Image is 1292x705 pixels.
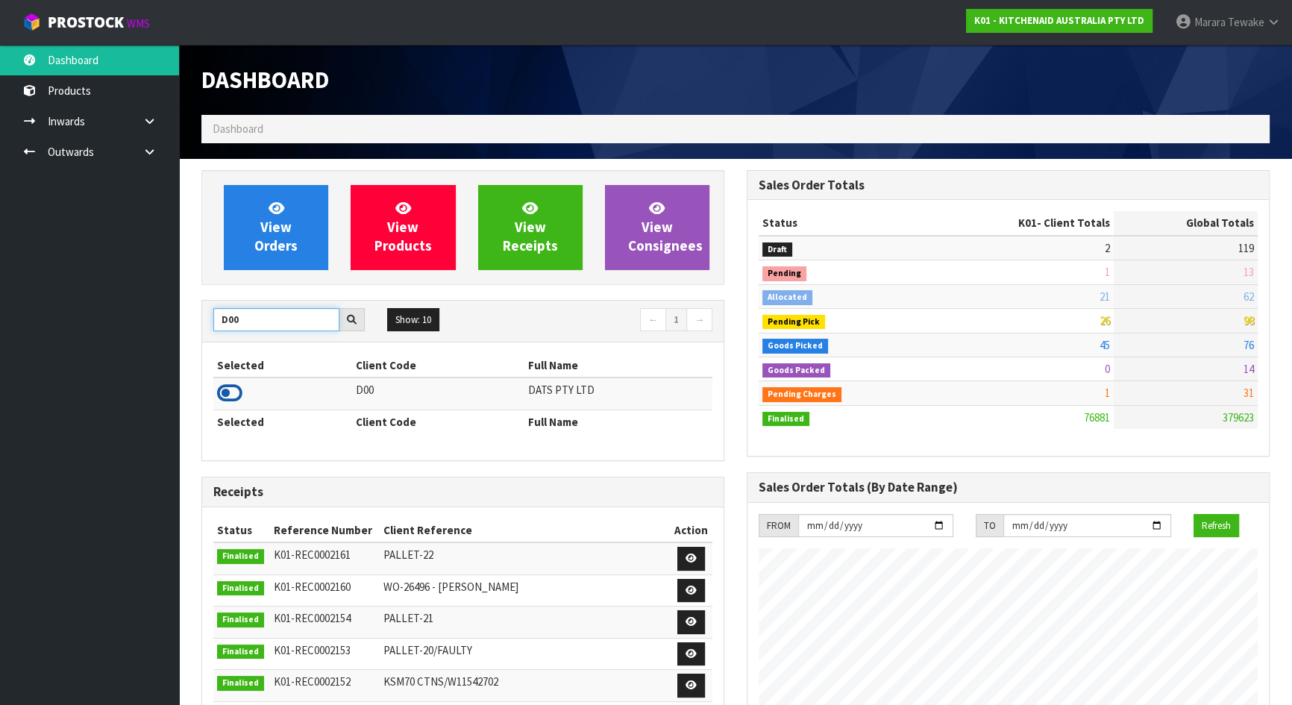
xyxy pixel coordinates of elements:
[217,645,264,659] span: Finalised
[1223,410,1254,424] span: 379623
[383,643,472,657] span: PALLET-20/FAULTY
[923,211,1114,235] th: - Client Totals
[759,480,1258,495] h3: Sales Order Totals (By Date Range)
[352,410,524,433] th: Client Code
[201,65,329,95] span: Dashboard
[1105,386,1110,400] span: 1
[351,185,455,270] a: ViewProducts
[22,13,41,31] img: cube-alt.png
[762,387,841,402] span: Pending Charges
[1244,362,1254,376] span: 14
[1244,289,1254,304] span: 62
[352,354,524,377] th: Client Code
[217,612,264,627] span: Finalised
[1100,289,1110,304] span: 21
[273,580,350,594] span: K01-REC0002160
[1100,338,1110,352] span: 45
[759,178,1258,192] h3: Sales Order Totals
[273,643,350,657] span: K01-REC0002153
[383,611,433,625] span: PALLET-21
[1105,362,1110,376] span: 0
[387,308,439,332] button: Show: 10
[640,308,666,332] a: ←
[1114,211,1258,235] th: Global Totals
[966,9,1153,33] a: K01 - KITCHENAID AUSTRALIA PTY LTD
[273,611,350,625] span: K01-REC0002154
[524,354,712,377] th: Full Name
[374,199,432,255] span: View Products
[1244,338,1254,352] span: 76
[665,308,687,332] a: 1
[269,518,380,542] th: Reference Number
[273,674,350,689] span: K01-REC0002152
[503,199,558,255] span: View Receipts
[383,580,518,594] span: WO-26496 - [PERSON_NAME]
[478,185,583,270] a: ViewReceipts
[762,363,830,378] span: Goods Packed
[213,354,352,377] th: Selected
[759,211,923,235] th: Status
[524,377,712,410] td: DATS PTY LTD
[1238,241,1254,255] span: 119
[474,308,713,334] nav: Page navigation
[762,290,812,305] span: Allocated
[762,315,825,330] span: Pending Pick
[628,199,703,255] span: View Consignees
[48,13,124,32] span: ProStock
[762,266,806,281] span: Pending
[1084,410,1110,424] span: 76881
[1194,514,1239,538] button: Refresh
[1244,386,1254,400] span: 31
[762,339,828,354] span: Goods Picked
[1105,241,1110,255] span: 2
[1244,265,1254,279] span: 13
[686,308,712,332] a: →
[1105,265,1110,279] span: 1
[762,412,809,427] span: Finalised
[383,674,498,689] span: KSM70 CTNS/W11542702
[217,676,264,691] span: Finalised
[213,518,269,542] th: Status
[224,185,328,270] a: ViewOrders
[217,549,264,564] span: Finalised
[1244,313,1254,328] span: 98
[605,185,709,270] a: ViewConsignees
[213,485,712,499] h3: Receipts
[1100,313,1110,328] span: 26
[213,122,263,136] span: Dashboard
[217,581,264,596] span: Finalised
[254,199,298,255] span: View Orders
[762,242,792,257] span: Draft
[213,410,352,433] th: Selected
[1194,15,1226,29] span: Marara
[1018,216,1037,230] span: K01
[383,548,433,562] span: PALLET-22
[974,14,1144,27] strong: K01 - KITCHENAID AUSTRALIA PTY LTD
[976,514,1003,538] div: TO
[1228,15,1264,29] span: Tewake
[670,518,712,542] th: Action
[213,308,339,331] input: Search clients
[352,377,524,410] td: D00
[380,518,669,542] th: Client Reference
[759,514,798,538] div: FROM
[524,410,712,433] th: Full Name
[127,16,150,31] small: WMS
[273,548,350,562] span: K01-REC0002161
